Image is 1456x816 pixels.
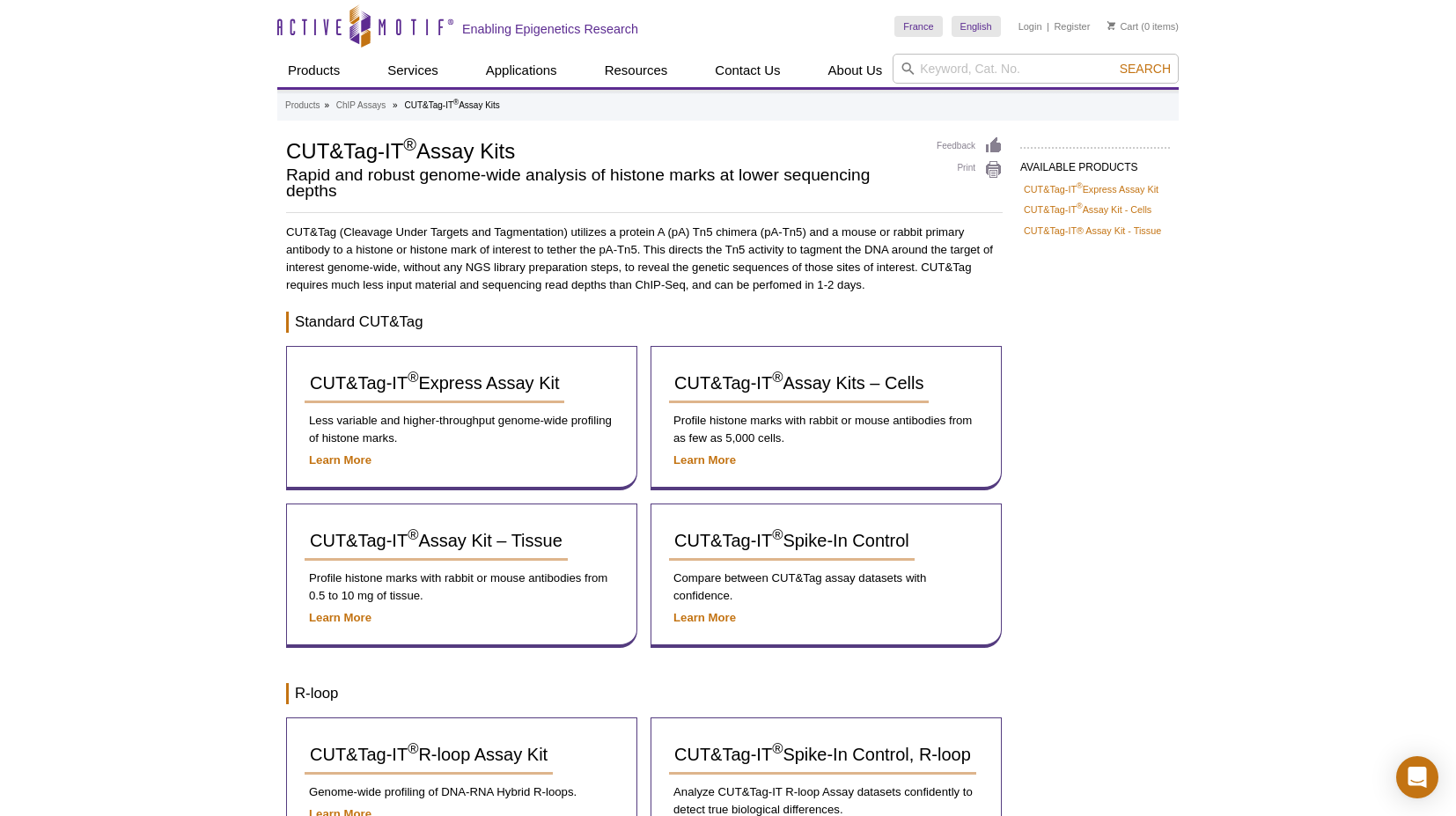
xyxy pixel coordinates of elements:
[1018,20,1042,33] a: Login
[475,54,568,87] a: Applications
[310,531,563,550] span: CUT&Tag-IT Assay Kit – Tissue
[408,741,418,758] sup: ®
[1024,223,1161,239] a: CUT&Tag-IT® Assay Kit - Tissue
[674,531,909,550] span: CUT&Tag-IT Spike-In Control
[305,412,619,447] p: Less variable and higher-throughput genome-wide profiling of histone marks.
[309,611,371,624] a: Learn More
[772,741,783,758] sup: ®
[1107,20,1138,33] a: Cart
[1396,756,1438,798] div: Open Intercom Messenger
[673,611,736,624] a: Learn More
[286,312,1003,333] h3: Standard CUT&Tag
[305,783,619,801] p: Genome-wide profiling of DNA-RNA Hybrid R-loops.
[305,522,568,561] a: CUT&Tag-IT®Assay Kit – Tissue
[305,570,619,605] p: Profile histone marks with rabbit or mouse antibodies from 0.5 to 10 mg of tissue.
[305,736,553,775] a: CUT&Tag-IT®R-loop Assay Kit
[1107,21,1115,30] img: Your Cart
[286,136,919,163] h1: CUT&Tag-IT Assay Kits
[669,364,929,403] a: CUT&Tag-IT®Assay Kits – Cells
[1077,202,1083,211] sup: ®
[1120,62,1171,76] span: Search
[336,98,386,114] a: ChIP Assays
[674,745,971,764] span: CUT&Tag-IT Spike-In Control, R-loop
[937,136,1003,156] a: Feedback
[952,16,1001,37] a: English
[453,98,459,107] sup: ®
[277,54,350,87] a: Products
[404,100,499,110] li: CUT&Tag-IT Assay Kits
[1077,181,1083,190] sup: ®
[704,54,791,87] a: Contact Us
[893,54,1179,84] input: Keyword, Cat. No.
[310,745,548,764] span: CUT&Tag-IT R-loop Assay Kit
[594,54,679,87] a: Resources
[408,527,418,544] sup: ®
[310,373,559,393] span: CUT&Tag-IT Express Assay Kit
[1107,16,1179,37] li: (0 items)
[1114,61,1176,77] button: Search
[818,54,893,87] a: About Us
[1024,181,1158,197] a: CUT&Tag-IT®Express Assay Kit
[669,736,976,775] a: CUT&Tag-IT®Spike-In Control, R-loop
[1054,20,1090,33] a: Register
[772,527,783,544] sup: ®
[403,135,416,154] sup: ®
[669,570,983,605] p: Compare between CUT&Tag assay datasets with confidence.
[673,453,736,467] a: Learn More
[286,683,1003,704] h3: R-loop
[393,100,398,110] li: »
[285,98,320,114] a: Products
[305,364,564,403] a: CUT&Tag-IT®Express Assay Kit
[674,373,923,393] span: CUT&Tag-IT Assay Kits – Cells
[937,160,1003,180] a: Print
[894,16,942,37] a: France
[772,370,783,386] sup: ®
[462,21,638,37] h2: Enabling Epigenetics Research
[1024,202,1151,217] a: CUT&Tag-IT®Assay Kit - Cells
[377,54,449,87] a: Services
[669,412,983,447] p: Profile histone marks with rabbit or mouse antibodies from as few as 5,000 cells.
[1047,16,1049,37] li: |
[286,224,1003,294] p: CUT&Tag (Cleavage Under Targets and Tagmentation) utilizes a protein A (pA) Tn5 chimera (pA-Tn5) ...
[408,370,418,386] sup: ®
[1020,147,1170,179] h2: AVAILABLE PRODUCTS
[309,453,371,467] a: Learn More
[324,100,329,110] li: »
[669,522,915,561] a: CUT&Tag-IT®Spike-In Control
[286,167,919,199] h2: Rapid and robust genome-wide analysis of histone marks at lower sequencing depths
